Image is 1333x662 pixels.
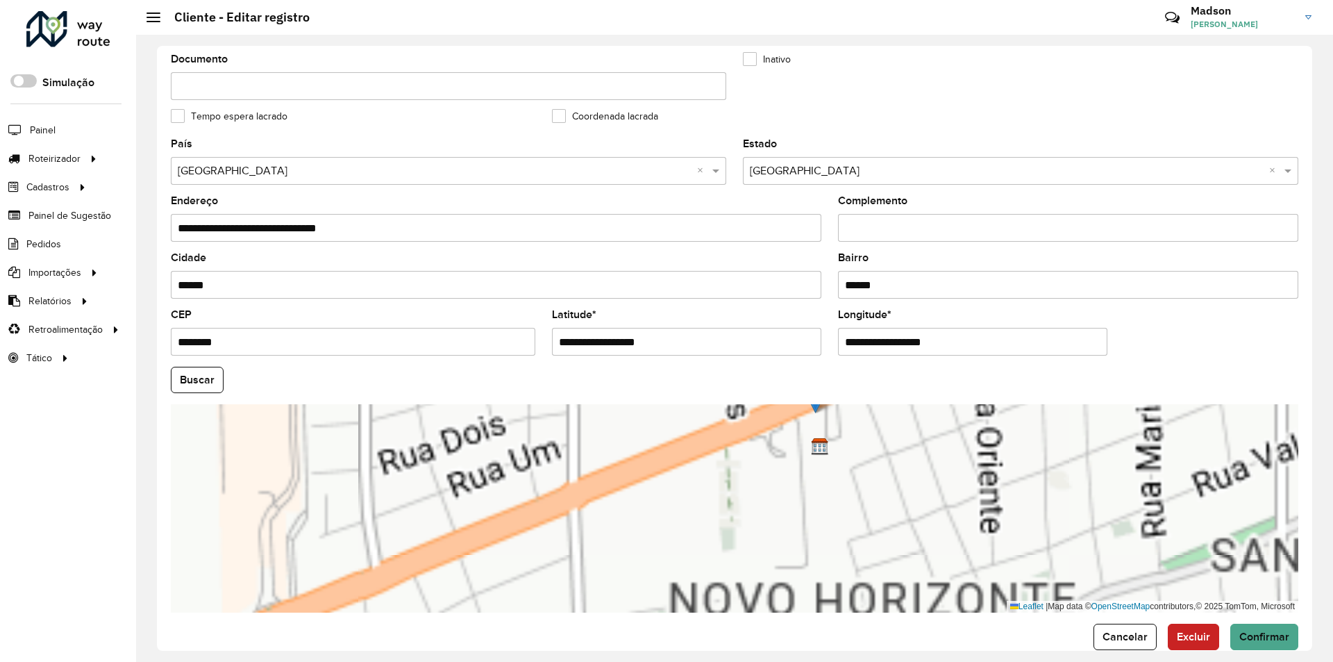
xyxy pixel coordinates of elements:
[42,74,94,91] label: Simulação
[1191,4,1295,17] h3: Madson
[26,351,52,365] span: Tático
[1230,624,1298,650] button: Confirmar
[1007,601,1298,613] div: Map data © contributors,© 2025 TomTom, Microsoft
[838,249,869,266] label: Bairro
[743,135,777,152] label: Estado
[697,163,709,179] span: Clear all
[1091,602,1150,611] a: OpenStreetMap
[552,109,658,124] label: Coordenada lacrada
[171,192,218,209] label: Endereço
[26,180,69,195] span: Cadastros
[171,135,192,152] label: País
[171,249,206,266] label: Cidade
[28,208,111,223] span: Painel de Sugestão
[1168,624,1219,650] button: Excluir
[1157,3,1187,33] a: Contato Rápido
[28,322,103,337] span: Retroalimentação
[1046,602,1048,611] span: |
[1093,624,1157,650] button: Cancelar
[552,306,596,323] label: Latitude
[28,265,81,280] span: Importações
[838,192,907,209] label: Complemento
[1010,602,1043,611] a: Leaflet
[1103,631,1148,643] span: Cancelar
[28,151,81,166] span: Roteirizador
[1269,163,1281,179] span: Clear all
[1191,18,1295,31] span: [PERSON_NAME]
[811,438,829,456] img: Santabier
[26,237,61,251] span: Pedidos
[171,367,224,393] button: Buscar
[1239,631,1289,643] span: Confirmar
[171,306,192,323] label: CEP
[1177,631,1210,643] span: Excluir
[838,306,891,323] label: Longitude
[743,52,791,67] label: Inativo
[28,294,72,308] span: Relatórios
[30,123,56,138] span: Painel
[160,10,310,25] h2: Cliente - Editar registro
[171,109,287,124] label: Tempo espera lacrado
[171,51,228,67] label: Documento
